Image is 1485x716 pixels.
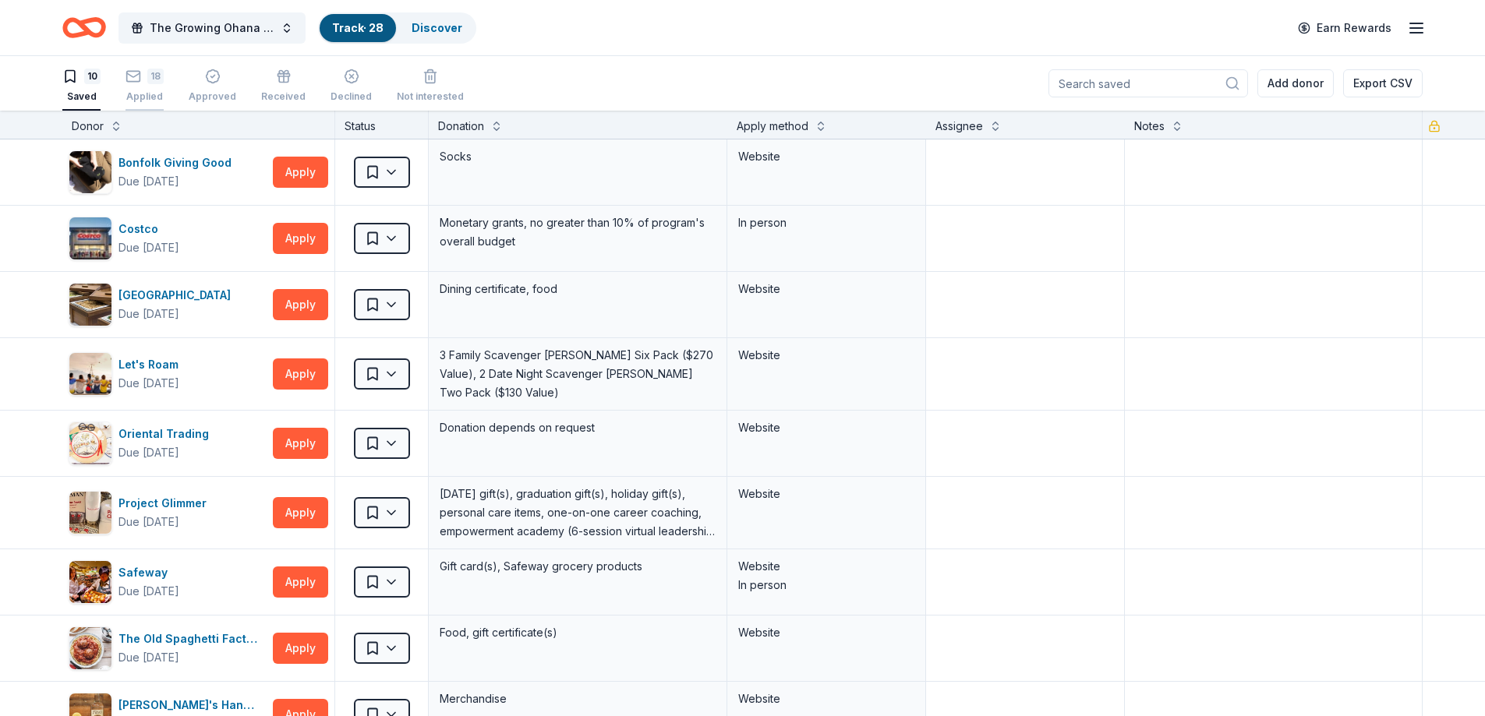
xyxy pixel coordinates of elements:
[118,563,179,582] div: Safeway
[335,111,429,139] div: Status
[62,90,101,103] div: Saved
[438,344,717,404] div: 3 Family Scavenger [PERSON_NAME] Six Pack ($270 Value), 2 Date Night Scavenger [PERSON_NAME] Two ...
[738,576,914,594] div: In person
[273,358,328,390] button: Apply
[438,483,717,542] div: [DATE] gift(s), graduation gift(s), holiday gift(s), personal care items, one-on-one career coach...
[412,21,462,34] a: Discover
[147,69,164,84] div: 18
[738,690,914,708] div: Website
[332,21,384,34] a: Track· 28
[69,217,111,259] img: Image for Costco
[318,12,476,44] button: Track· 28Discover
[69,561,111,603] img: Image for Safeway
[69,283,267,326] button: Image for Highway Inn[GEOGRAPHIC_DATA]Due [DATE]
[438,688,717,710] div: Merchandise
[1257,69,1334,97] button: Add donor
[69,491,267,534] button: Image for Project GlimmerProject GlimmerDue [DATE]
[438,212,717,252] div: Monetary grants, no greater than 10% of program's overall budget
[62,62,101,111] button: 10Saved
[438,622,717,644] div: Food, gift certificate(s)
[273,157,328,188] button: Apply
[935,117,983,136] div: Assignee
[118,172,179,191] div: Due [DATE]
[438,278,717,300] div: Dining certificate, food
[69,492,111,534] img: Image for Project Glimmer
[189,62,236,111] button: Approved
[438,117,484,136] div: Donation
[69,151,111,193] img: Image for Bonfolk Giving Good
[738,280,914,298] div: Website
[118,648,179,667] div: Due [DATE]
[738,485,914,503] div: Website
[438,146,717,168] div: Socks
[1048,69,1248,97] input: Search saved
[273,497,328,528] button: Apply
[118,153,238,172] div: Bonfolk Giving Good
[118,355,185,374] div: Let's Roam
[118,12,306,44] button: The Growing Ohana Fundraiser Gala
[69,422,111,464] img: Image for Oriental Trading
[69,217,267,260] button: Image for CostcoCostcoDue [DATE]
[738,346,914,365] div: Website
[261,90,306,103] div: Received
[273,633,328,664] button: Apply
[738,557,914,576] div: Website
[118,238,179,257] div: Due [DATE]
[118,513,179,531] div: Due [DATE]
[397,62,464,111] button: Not interested
[84,69,101,84] div: 10
[118,374,179,393] div: Due [DATE]
[1134,117,1165,136] div: Notes
[126,90,164,103] div: Applied
[72,117,104,136] div: Donor
[118,582,179,601] div: Due [DATE]
[1343,69,1423,97] button: Export CSV
[118,696,267,714] div: [PERSON_NAME]'s Handmade Vodka
[69,560,267,604] button: Image for SafewaySafewayDue [DATE]
[118,630,267,648] div: The Old Spaghetti Factory
[118,305,179,323] div: Due [DATE]
[126,62,164,111] button: 18Applied
[69,150,267,194] button: Image for Bonfolk Giving GoodBonfolk Giving GoodDue [DATE]
[737,117,808,136] div: Apply method
[1289,14,1401,42] a: Earn Rewards
[189,90,236,103] div: Approved
[69,284,111,326] img: Image for Highway Inn
[118,220,179,238] div: Costco
[331,90,372,103] div: Declined
[273,289,328,320] button: Apply
[738,418,914,437] div: Website
[118,286,237,305] div: [GEOGRAPHIC_DATA]
[118,443,179,462] div: Due [DATE]
[397,90,464,103] div: Not interested
[273,223,328,254] button: Apply
[738,147,914,166] div: Website
[69,421,267,465] button: Image for Oriental TradingOriental TradingDue [DATE]
[62,9,106,46] a: Home
[438,556,717,577] div: Gift card(s), Safeway grocery products
[273,566,328,598] button: Apply
[331,62,372,111] button: Declined
[738,623,914,642] div: Website
[150,19,274,37] span: The Growing Ohana Fundraiser Gala
[261,62,306,111] button: Received
[738,213,914,232] div: In person
[69,626,267,670] button: Image for The Old Spaghetti FactoryThe Old Spaghetti FactoryDue [DATE]
[118,425,215,443] div: Oriental Trading
[438,417,717,439] div: Donation depends on request
[69,627,111,669] img: Image for The Old Spaghetti Factory
[273,428,328,459] button: Apply
[69,352,267,396] button: Image for Let's RoamLet's RoamDue [DATE]
[118,494,213,513] div: Project Glimmer
[69,353,111,395] img: Image for Let's Roam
